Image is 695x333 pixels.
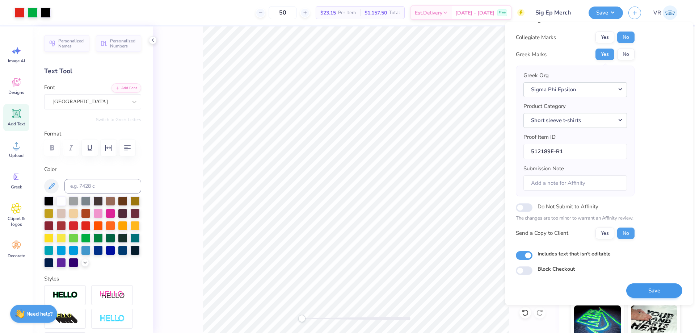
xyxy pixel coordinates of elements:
[96,117,141,122] button: Switch to Greek Letters
[523,175,627,191] input: Add a note for Affinity
[4,216,28,227] span: Clipart & logos
[530,5,583,20] input: Untitled Design
[365,9,387,17] span: $1,157.50
[320,9,336,17] span: $23.15
[523,102,566,111] label: Product Category
[617,32,635,43] button: No
[8,90,24,95] span: Designs
[64,179,141,193] input: e.g. 7428 c
[338,9,356,17] span: Per Item
[52,313,78,325] img: 3D Illusion
[523,165,564,173] label: Submission Note
[100,291,125,300] img: Shadow
[595,32,614,43] button: Yes
[617,228,635,239] button: No
[617,49,635,60] button: No
[650,5,681,20] a: VR
[523,113,627,128] button: Short sleeve t-shirts
[455,9,494,17] span: [DATE] - [DATE]
[8,121,25,127] span: Add Text
[523,133,556,141] label: Proof Item ID
[389,9,400,17] span: Total
[595,49,614,60] button: Yes
[538,250,611,258] label: Includes text that isn't editable
[516,33,556,42] div: Collegiate Marks
[663,5,677,20] img: Val Rhey Lodueta
[516,50,547,59] div: Greek Marks
[538,265,575,273] label: Block Checkout
[44,83,55,92] label: Font
[595,228,614,239] button: Yes
[653,9,661,17] span: VR
[26,311,52,317] strong: Need help?
[499,10,506,15] span: Free
[298,315,306,322] div: Accessibility label
[44,130,141,138] label: Format
[269,6,297,19] input: – –
[44,66,141,76] div: Text Tool
[8,58,25,64] span: Image AI
[11,184,22,190] span: Greek
[44,165,141,174] label: Color
[44,35,89,52] button: Personalized Names
[523,71,549,80] label: Greek Org
[9,153,24,158] span: Upload
[111,83,141,93] button: Add Font
[96,35,141,52] button: Personalized Numbers
[58,38,85,49] span: Personalized Names
[523,82,627,97] button: Sigma Phi Epsilon
[538,202,598,211] label: Do Not Submit to Affinity
[589,7,623,19] button: Save
[626,283,682,298] button: Save
[100,315,125,323] img: Negative Space
[516,229,568,237] div: Send a Copy to Client
[415,9,442,17] span: Est. Delivery
[516,215,635,222] p: The changes are too minor to warrant an Affinity review.
[44,275,59,283] label: Styles
[110,38,137,49] span: Personalized Numbers
[52,291,78,299] img: Stroke
[8,253,25,259] span: Decorate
